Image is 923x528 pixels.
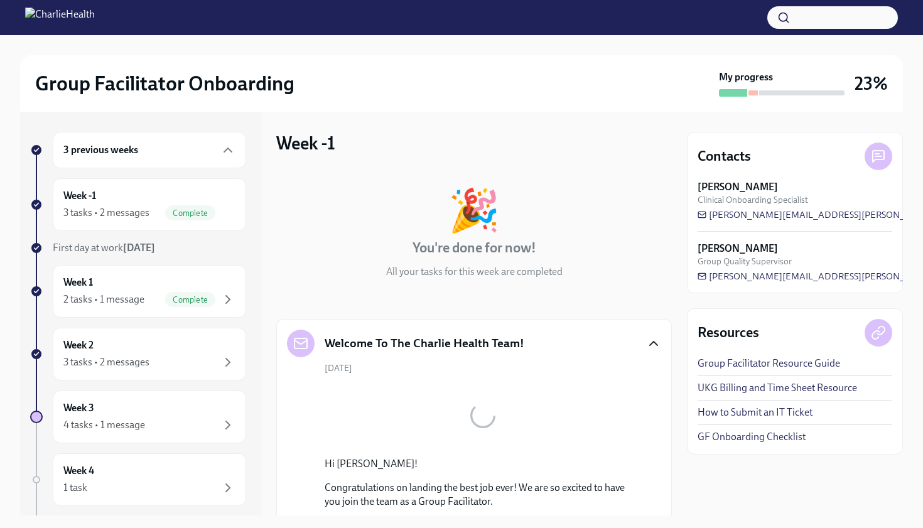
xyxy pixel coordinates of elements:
[325,481,641,509] p: Congratulations on landing the best job ever! We are so excited to have you join the team as a Gr...
[276,132,335,154] h3: Week -1
[719,70,773,84] strong: My progress
[325,384,641,447] button: Zoom image
[386,265,563,279] p: All your tasks for this week are completed
[63,481,87,495] div: 1 task
[698,357,840,370] a: Group Facilitator Resource Guide
[63,276,93,289] h6: Week 1
[30,391,246,443] a: Week 34 tasks • 1 message
[325,457,641,471] p: Hi [PERSON_NAME]!
[63,338,94,352] h6: Week 2
[698,323,759,342] h4: Resources
[325,362,352,374] span: [DATE]
[63,418,145,432] div: 4 tasks • 1 message
[35,71,294,96] h2: Group Facilitator Onboarding
[165,295,215,304] span: Complete
[63,206,149,220] div: 3 tasks • 2 messages
[63,355,149,369] div: 3 tasks • 2 messages
[698,381,857,395] a: UKG Billing and Time Sheet Resource
[855,72,888,95] h3: 23%
[53,242,155,254] span: First day at work
[448,190,500,231] div: 🎉
[698,147,751,166] h4: Contacts
[413,239,536,257] h4: You're done for now!
[63,464,94,478] h6: Week 4
[53,132,246,168] div: 3 previous weeks
[698,180,778,194] strong: [PERSON_NAME]
[698,406,812,419] a: How to Submit an IT Ticket
[123,242,155,254] strong: [DATE]
[63,189,96,203] h6: Week -1
[30,241,246,255] a: First day at work[DATE]
[698,256,792,267] span: Group Quality Supervisor
[25,8,95,28] img: CharlieHealth
[30,453,246,506] a: Week 41 task
[165,208,215,218] span: Complete
[63,293,144,306] div: 2 tasks • 1 message
[63,143,138,157] h6: 3 previous weeks
[698,194,808,206] span: Clinical Onboarding Specialist
[63,401,94,415] h6: Week 3
[698,430,806,444] a: GF Onboarding Checklist
[30,328,246,380] a: Week 23 tasks • 2 messages
[325,335,524,352] h5: Welcome To The Charlie Health Team!
[30,265,246,318] a: Week 12 tasks • 1 messageComplete
[698,242,778,256] strong: [PERSON_NAME]
[30,178,246,231] a: Week -13 tasks • 2 messagesComplete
